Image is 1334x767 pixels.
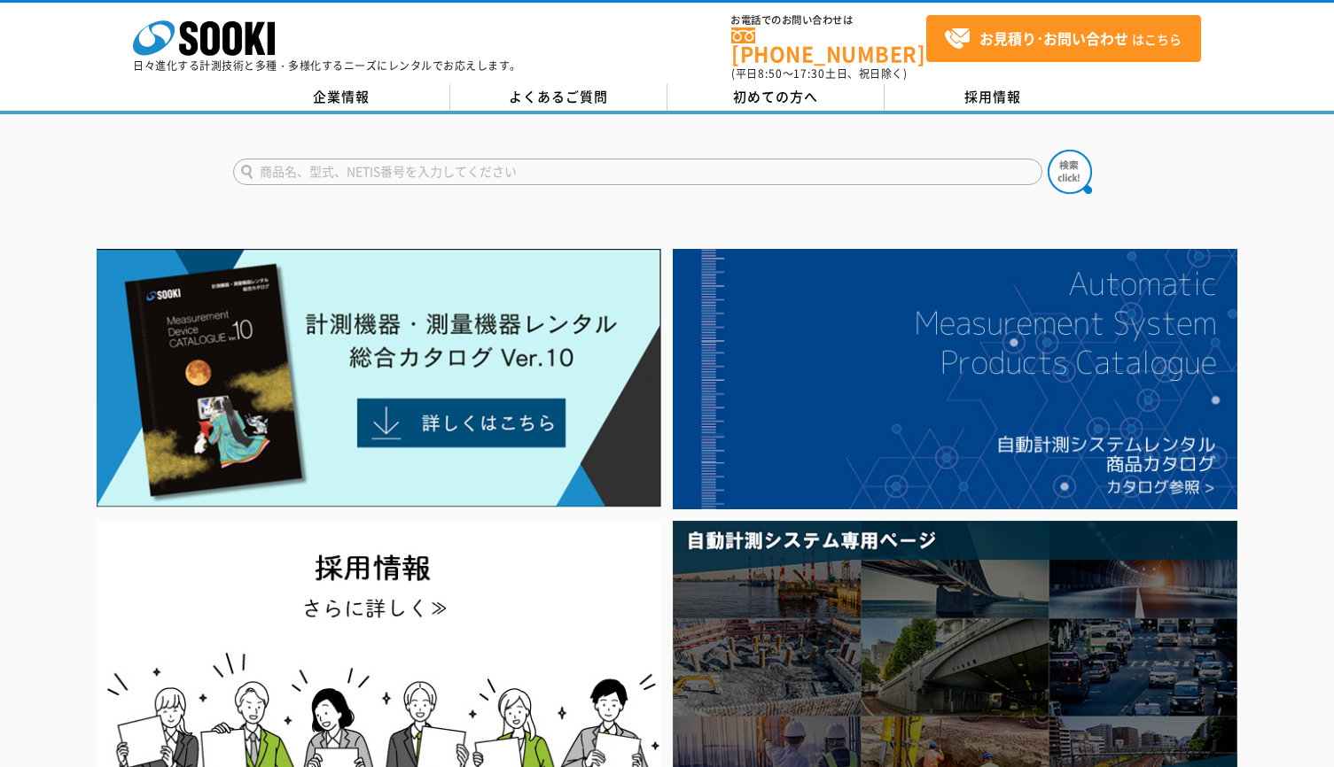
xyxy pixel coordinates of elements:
span: 初めての方へ [733,87,818,106]
a: [PHONE_NUMBER] [731,27,926,64]
strong: お見積り･お問い合わせ [979,27,1128,49]
input: 商品名、型式、NETIS番号を入力してください [233,159,1042,185]
img: btn_search.png [1048,150,1092,194]
img: Catalog Ver10 [97,249,661,507]
span: 8:50 [758,66,783,81]
span: お電話でのお問い合わせは [731,15,926,26]
span: (平日 ～ 土日、祝日除く) [731,66,907,81]
p: 日々進化する計測技術と多種・多様化するニーズにレンタルでお応えします。 [133,60,521,71]
a: お見積り･お問い合わせはこちら [926,15,1201,62]
a: 採用情報 [885,84,1102,111]
span: はこちら [944,26,1182,52]
a: 初めての方へ [667,84,885,111]
span: 17:30 [793,66,825,81]
img: 自動計測システムカタログ [673,249,1237,509]
a: 企業情報 [233,84,450,111]
a: よくあるご質問 [450,84,667,111]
